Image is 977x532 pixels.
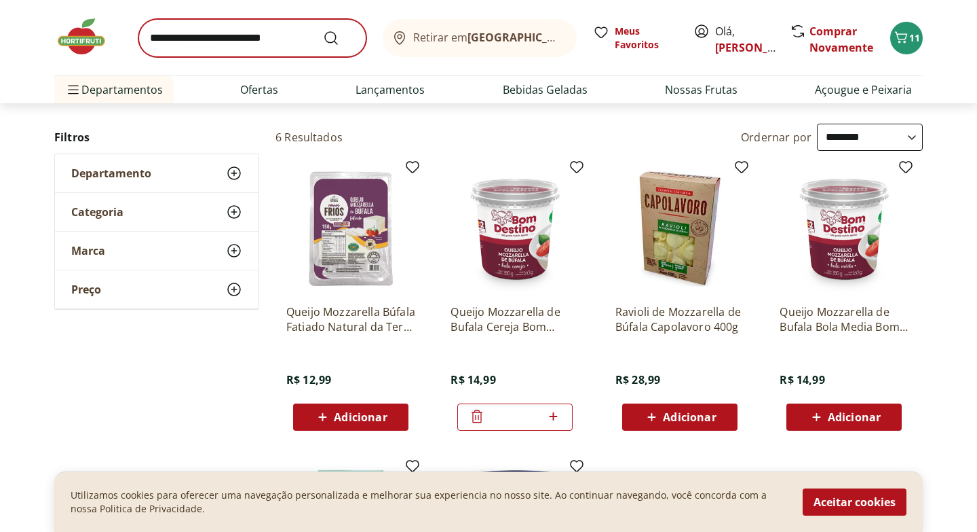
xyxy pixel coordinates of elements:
button: Categoria [55,193,258,231]
img: Hortifruti [54,16,122,57]
a: Comprar Novamente [809,24,873,55]
span: R$ 28,99 [615,372,660,387]
span: R$ 12,99 [286,372,331,387]
a: [PERSON_NAME] [715,40,803,55]
span: R$ 14,99 [451,372,495,387]
button: Adicionar [786,404,902,431]
button: Carrinho [890,22,923,54]
img: Queijo Mozzarella Búfala Fatiado Natural da Terra 150g [286,164,415,294]
span: Preço [71,283,101,296]
h2: 6 Resultados [275,130,343,145]
span: Adicionar [828,412,881,423]
a: Queijo Mozzarella de Bufala Bola Media Bom Destino 160g [780,304,908,334]
button: Retirar em[GEOGRAPHIC_DATA]/[GEOGRAPHIC_DATA] [383,19,577,57]
button: Preço [55,270,258,308]
a: Ravioli de Mozzarella de Búfala Capolavoro 400g [615,304,744,334]
span: Categoria [71,205,123,219]
a: Lançamentos [356,82,425,98]
a: Ofertas [240,82,278,98]
a: Açougue e Peixaria [815,82,912,98]
label: Ordernar por [741,130,811,145]
img: Queijo Mozzarella de Bufala Cereja Bom Destino 160g [451,164,579,294]
button: Marca [55,232,258,270]
span: Meus Favoritos [615,24,677,52]
button: Aceitar cookies [803,489,906,516]
span: Marca [71,244,105,258]
span: Adicionar [334,412,387,423]
span: Departamento [71,166,151,180]
a: Nossas Frutas [665,82,737,98]
button: Menu [65,73,81,106]
button: Adicionar [622,404,737,431]
p: Utilizamos cookies para oferecer uma navegação personalizada e melhorar sua experiencia no nosso ... [71,489,786,516]
a: Queijo Mozzarella Búfala Fatiado Natural da Terra 150g [286,304,415,334]
a: Bebidas Geladas [503,82,588,98]
span: Retirar em [413,31,563,43]
button: Adicionar [293,404,408,431]
a: Queijo Mozzarella de Bufala Cereja Bom Destino 160g [451,304,579,334]
span: R$ 14,99 [780,372,824,387]
a: Meus Favoritos [593,24,677,52]
b: [GEOGRAPHIC_DATA]/[GEOGRAPHIC_DATA] [467,30,696,45]
span: Olá, [715,23,775,56]
span: Departamentos [65,73,163,106]
img: Ravioli de Mozzarella de Búfala Capolavoro 400g [615,164,744,294]
h2: Filtros [54,124,259,151]
button: Departamento [55,154,258,192]
span: Adicionar [663,412,716,423]
span: 11 [909,31,920,44]
img: Queijo Mozzarella de Bufala Bola Media Bom Destino 160g [780,164,908,294]
button: Submit Search [323,30,356,46]
input: search [138,19,366,57]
